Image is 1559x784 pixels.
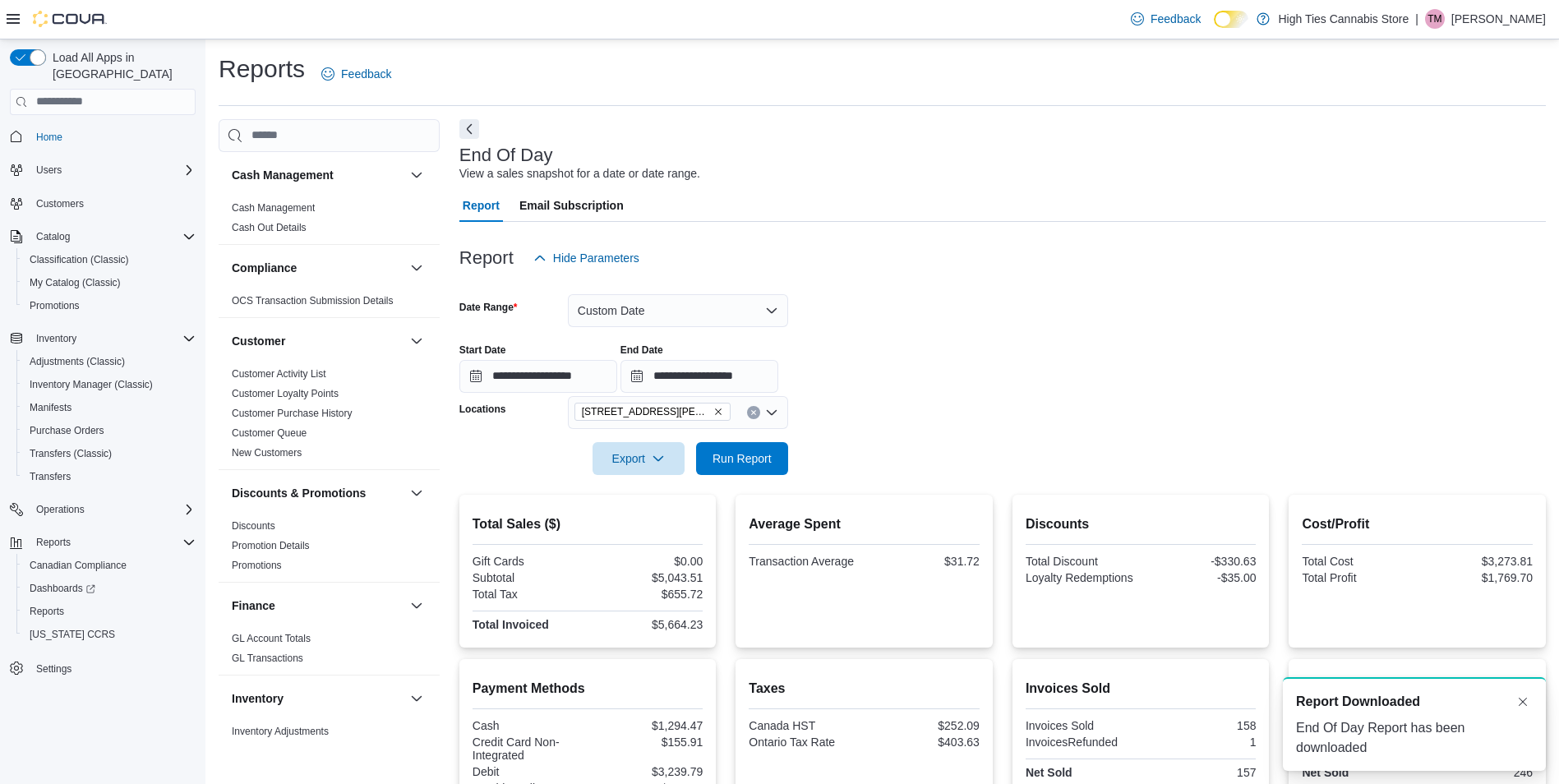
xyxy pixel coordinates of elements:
[463,189,500,222] span: Report
[1415,9,1418,29] p: |
[232,520,275,532] a: Discounts
[1421,571,1533,584] div: $1,769.70
[30,160,68,180] button: Users
[591,571,703,584] div: $5,043.51
[3,656,202,680] button: Settings
[232,726,329,737] a: Inventory Adjustments
[23,398,196,417] span: Manifests
[459,301,518,314] label: Date Range
[1144,555,1256,568] div: -$330.63
[1214,28,1215,29] span: Dark Mode
[30,127,69,147] a: Home
[591,719,703,732] div: $1,294.47
[407,258,427,278] button: Compliance
[765,406,778,419] button: Open list of options
[315,58,398,90] a: Feedback
[1026,766,1072,779] strong: Net Sold
[36,332,76,345] span: Inventory
[713,450,772,467] span: Run Report
[1214,11,1248,28] input: Dark Mode
[1302,555,1414,568] div: Total Cost
[30,582,95,595] span: Dashboards
[1144,719,1256,732] div: 158
[30,227,76,247] button: Catalog
[232,333,404,349] button: Customer
[46,49,196,82] span: Load All Apps in [GEOGRAPHIC_DATA]
[30,329,196,348] span: Inventory
[16,271,202,294] button: My Catalog (Classic)
[16,600,202,623] button: Reports
[3,159,202,182] button: Users
[30,533,196,552] span: Reports
[232,201,315,214] span: Cash Management
[1425,9,1445,29] div: Theresa Morgan
[3,225,202,248] button: Catalog
[1144,736,1256,749] div: 1
[459,344,506,357] label: Start Date
[1296,718,1533,758] div: End Of Day Report has been downloaded
[16,294,202,317] button: Promotions
[30,605,64,618] span: Reports
[30,447,112,460] span: Transfers (Classic)
[232,652,303,665] span: GL Transactions
[30,276,121,289] span: My Catalog (Classic)
[23,602,196,621] span: Reports
[1451,9,1546,29] p: [PERSON_NAME]
[232,427,307,439] a: Customer Queue
[30,657,196,678] span: Settings
[232,597,404,614] button: Finance
[1144,766,1256,779] div: 157
[232,388,339,399] a: Customer Loyalty Points
[232,368,326,380] a: Customer Activity List
[23,352,131,371] a: Adjustments (Classic)
[16,350,202,373] button: Adjustments (Classic)
[232,260,297,276] h3: Compliance
[749,514,980,534] h2: Average Spent
[232,690,404,707] button: Inventory
[591,736,703,749] div: $155.91
[553,250,639,266] span: Hide Parameters
[23,421,196,440] span: Purchase Orders
[749,719,860,732] div: Canada HST
[232,387,339,400] span: Customer Loyalty Points
[219,291,440,317] div: Compliance
[1513,692,1533,712] button: Dismiss toast
[620,344,663,357] label: End Date
[232,653,303,664] a: GL Transactions
[473,588,584,601] div: Total Tax
[1026,736,1137,749] div: InvoicesRefunded
[620,360,778,393] input: Press the down key to open a popover containing a calendar.
[868,555,980,568] div: $31.72
[36,131,62,144] span: Home
[23,273,127,293] a: My Catalog (Classic)
[16,623,202,646] button: [US_STATE] CCRS
[749,555,860,568] div: Transaction Average
[473,571,584,584] div: Subtotal
[232,408,353,419] a: Customer Purchase History
[30,227,196,247] span: Catalog
[459,119,479,139] button: Next
[593,442,685,475] button: Export
[36,503,85,516] span: Operations
[16,577,202,600] a: Dashboards
[23,250,136,270] a: Classification (Classic)
[1302,514,1533,534] h2: Cost/Profit
[459,165,700,182] div: View a sales snapshot for a date or date range.
[23,444,196,463] span: Transfers (Classic)
[1026,555,1137,568] div: Total Discount
[23,398,78,417] a: Manifests
[232,295,394,307] a: OCS Transaction Submission Details
[473,618,549,631] strong: Total Invoiced
[16,442,202,465] button: Transfers (Classic)
[30,193,196,214] span: Customers
[519,189,624,222] span: Email Subscription
[232,690,284,707] h3: Inventory
[23,375,159,394] a: Inventory Manager (Classic)
[232,633,311,644] a: GL Account Totals
[3,125,202,149] button: Home
[30,355,125,368] span: Adjustments (Classic)
[16,373,202,396] button: Inventory Manager (Classic)
[30,559,127,572] span: Canadian Compliance
[23,444,118,463] a: Transfers (Classic)
[30,533,77,552] button: Reports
